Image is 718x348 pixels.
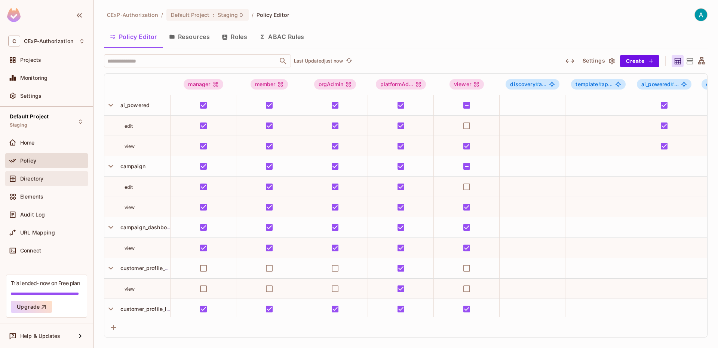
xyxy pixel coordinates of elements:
[641,81,679,87] span: ...
[184,79,223,90] div: manager
[107,11,158,18] span: the active workspace
[125,143,135,149] span: view
[20,176,43,182] span: Directory
[449,79,484,90] div: viewer
[620,55,659,67] button: Create
[257,11,289,18] span: Policy Editor
[125,245,135,251] span: view
[117,102,150,108] span: ai_powered
[641,81,674,87] span: ai_powered
[20,158,36,164] span: Policy
[510,81,539,87] span: discovery
[117,265,173,271] span: customer_profile_full
[20,194,43,200] span: Elements
[20,57,41,63] span: Projects
[216,27,253,46] button: Roles
[212,12,215,18] span: :
[20,212,45,218] span: Audit Log
[117,163,145,169] span: campaign
[125,286,135,292] span: view
[343,57,353,66] span: Click to refresh data
[24,38,73,44] span: Workspace: CExP-Authorization
[11,279,80,287] div: Trial ended- now on Free plan
[506,79,559,90] span: discovery#approver
[20,230,55,236] span: URL Mapping
[161,11,163,18] li: /
[576,81,601,87] span: template
[294,58,343,64] p: Last Updated just now
[695,9,707,21] img: Authorization CExP
[104,27,163,46] button: Policy Editor
[125,184,133,190] span: edit
[314,79,356,90] div: orgAdmin
[10,114,49,119] span: Default Project
[637,79,691,90] span: ai_powered#editor
[576,81,613,87] span: ap...
[598,81,602,87] span: #
[117,224,175,230] span: campaign_dashboard
[252,11,254,18] li: /
[20,248,41,254] span: Connect
[171,11,210,18] span: Default Project
[10,122,27,128] span: Staging
[253,27,310,46] button: ABAC Rules
[117,306,183,312] span: customer_profile_limited
[344,57,353,66] button: refresh
[278,56,288,66] button: Open
[20,333,60,339] span: Help & Updates
[571,79,625,90] span: template#approver
[125,123,133,129] span: edit
[125,205,135,210] span: view
[671,81,674,87] span: #
[376,79,426,90] span: platformAdmin
[11,301,52,313] button: Upgrade
[163,27,216,46] button: Resources
[251,79,288,90] div: member
[8,36,20,46] span: C
[218,11,238,18] span: Staging
[376,79,426,90] div: platformAd...
[536,81,539,87] span: #
[20,75,48,81] span: Monitoring
[7,8,21,22] img: SReyMgAAAABJRU5ErkJggg==
[20,93,42,99] span: Settings
[510,81,546,87] span: a...
[346,57,352,65] span: refresh
[20,140,35,146] span: Home
[580,55,617,67] button: Settings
